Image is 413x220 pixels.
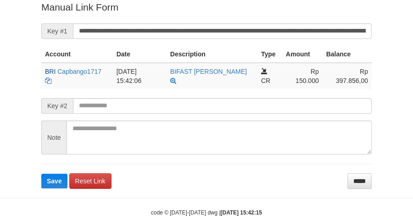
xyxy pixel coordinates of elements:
[221,209,262,216] strong: [DATE] 15:42:15
[41,0,372,14] p: Manual Link Form
[41,174,67,188] button: Save
[257,46,282,63] th: Type
[41,23,73,39] span: Key #1
[113,46,167,63] th: Date
[282,63,323,89] td: Rp 150.000
[45,77,51,84] a: Copy Capbango1717 to clipboard
[282,46,323,63] th: Amount
[41,46,113,63] th: Account
[45,68,56,75] span: BRI
[69,173,112,189] a: Reset Link
[167,46,257,63] th: Description
[41,121,67,154] span: Note
[151,209,262,216] small: code © [DATE]-[DATE] dwg |
[47,177,62,185] span: Save
[75,177,106,185] span: Reset Link
[323,63,372,89] td: Rp 397.856,00
[57,68,101,75] a: Capbango1717
[261,77,270,84] span: CR
[41,98,73,114] span: Key #2
[323,46,372,63] th: Balance
[113,63,167,89] td: [DATE] 15:42:06
[170,68,247,75] a: BIFAST [PERSON_NAME]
